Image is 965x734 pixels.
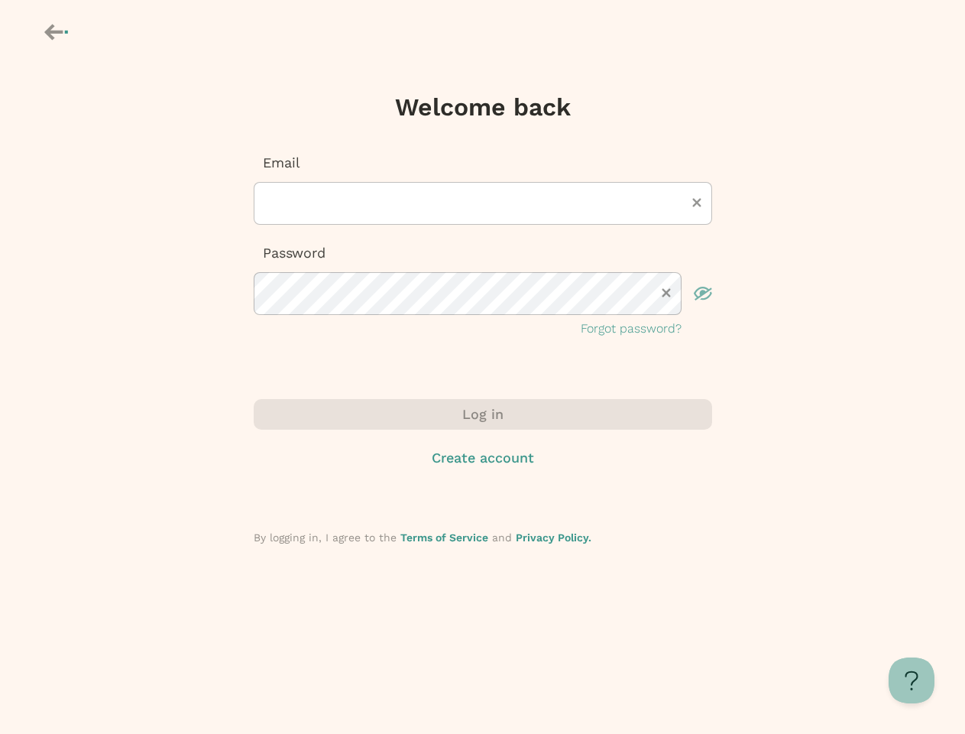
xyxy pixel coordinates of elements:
[254,243,712,263] p: Password
[889,658,934,703] iframe: Toggle Customer Support
[254,448,712,468] button: Create account
[254,153,712,173] p: Email
[581,320,682,338] button: Forgot password?
[516,531,591,544] a: Privacy Policy.
[254,531,591,544] span: By logging in, I agree to the and
[395,92,571,122] h1: Welcome back
[400,531,488,544] a: Terms of Service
